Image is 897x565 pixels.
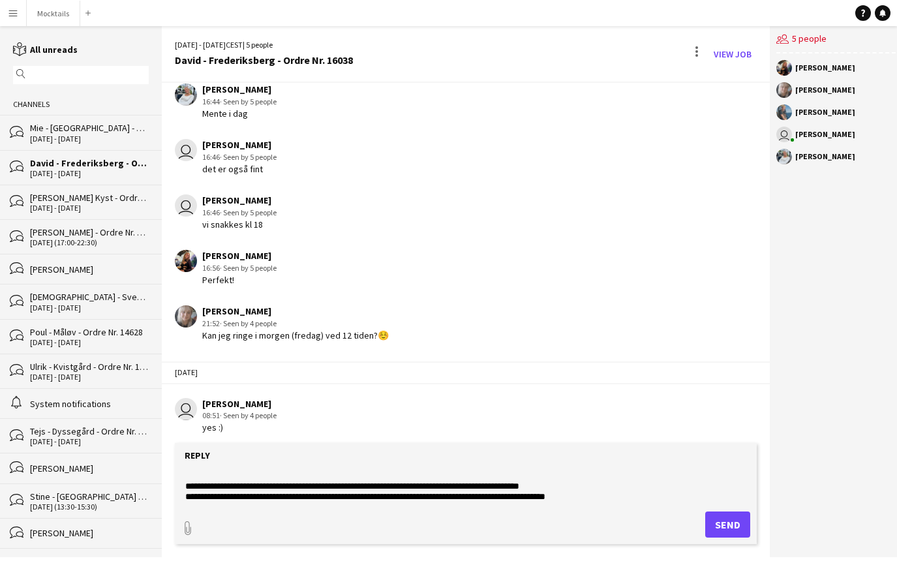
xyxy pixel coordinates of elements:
div: [PERSON_NAME] [202,398,277,410]
div: [DATE] - [DATE] [30,134,149,144]
div: System notifications [30,398,149,410]
div: [PERSON_NAME] [30,463,149,474]
div: [DATE] - [DATE] [30,204,149,213]
span: · Seen by 5 people [220,97,277,106]
div: [DATE] - [DATE] [30,303,149,313]
span: · Seen by 5 people [220,152,277,162]
div: vi snakkes kl 18 [202,219,277,230]
div: [DATE] - [DATE] [30,373,149,382]
div: [PERSON_NAME] [795,153,855,160]
div: [PERSON_NAME] [795,130,855,138]
div: [DATE] [162,361,770,384]
div: yes :) [202,421,277,433]
div: [PERSON_NAME] [795,108,855,116]
div: David - Frederiksberg - Ordre Nr. 16038 [30,157,149,169]
label: Reply [185,450,210,461]
div: [PERSON_NAME] [202,250,277,262]
div: [PERSON_NAME] - Ordre Nr. 15934 [30,226,149,238]
div: 16:46 [202,207,277,219]
div: [DATE] - [DATE] | 5 people [175,39,353,51]
div: [PERSON_NAME] [30,527,149,539]
div: det er også fint [202,163,277,175]
div: [PERSON_NAME] [795,64,855,72]
div: David - Frederiksberg - Ordre Nr. 16038 [175,54,353,66]
div: 16:56 [202,262,277,274]
div: Stine - [GEOGRAPHIC_DATA] - Ordre Nr. 16092 [30,491,149,502]
div: Tejs - Dyssegård - Ordre Nr. 16055 [30,425,149,437]
div: 5 people [776,26,896,53]
span: · Seen by 5 people [220,207,277,217]
div: [PERSON_NAME] [202,84,277,95]
div: [PERSON_NAME] [202,305,389,317]
div: [DATE] - [DATE] [30,338,149,347]
div: 08:51 [202,410,277,421]
div: 21:52 [202,318,389,329]
button: Mocktails [27,1,80,26]
div: [DATE] (13:30-15:30) [30,502,149,512]
span: · Seen by 4 people [220,410,277,420]
div: [PERSON_NAME] Kyst - Ordre Nr. 16156 [30,192,149,204]
span: · Seen by 4 people [220,318,277,328]
div: [PERSON_NAME] [202,194,277,206]
div: Mie - [GEOGRAPHIC_DATA] - Ordre Nr. 15671 [30,122,149,134]
a: All unreads [13,44,78,55]
span: · Seen by 5 people [220,263,277,273]
div: [DEMOGRAPHIC_DATA] - Svendborg - Ordre Nr. 12836 [30,291,149,303]
div: Perfekt! [202,274,277,286]
button: Send [705,512,750,538]
a: View Job [708,44,757,65]
div: 16:44 [202,96,277,108]
div: Ulrik - Kvistgård - Ordre Nr. 15129 [30,361,149,373]
div: Kan jeg ringe i morgen (fredag) ved 12 tiden?☺️ [202,329,389,341]
span: CEST [226,40,243,50]
div: Poul - Måløv - Ordre Nr. 14628 [30,326,149,338]
div: Mente i dag [202,108,277,119]
div: [PERSON_NAME] [202,139,277,151]
div: [PERSON_NAME] [30,264,149,275]
div: [DATE] (17:00-22:30) [30,238,149,247]
div: [DATE] - [DATE] [30,437,149,446]
div: [PERSON_NAME] [795,86,855,94]
div: [DATE] - [DATE] [30,169,149,178]
div: 16:46 [202,151,277,163]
